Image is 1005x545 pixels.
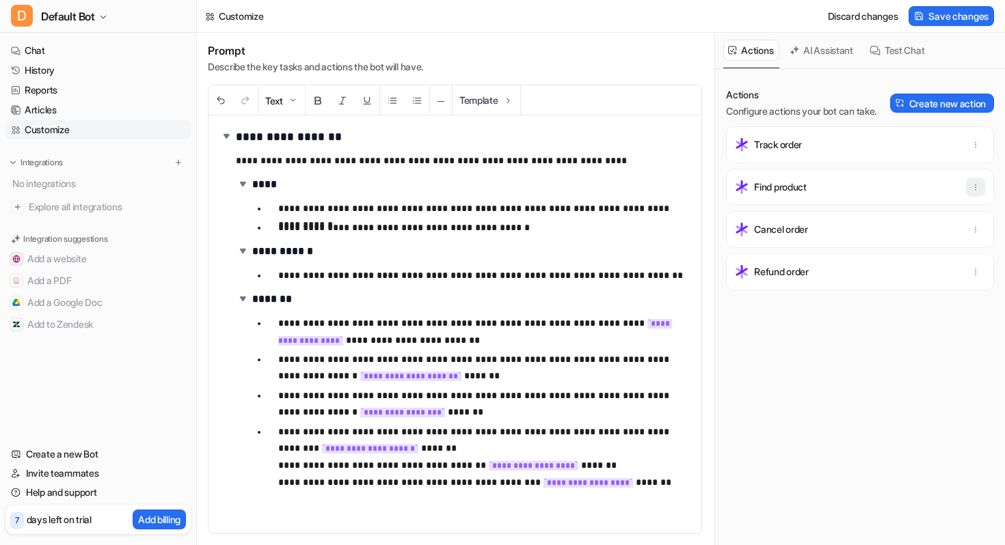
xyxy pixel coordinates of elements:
[412,95,423,106] img: Ordered List
[754,223,808,236] p: Cancel order
[5,445,191,464] a: Create a new Bot
[909,6,994,26] button: Save changes
[12,298,21,307] img: Add a Google Doc
[174,158,183,167] img: menu_add.svg
[5,483,191,502] a: Help and support
[890,94,994,113] button: Create new action
[215,95,226,106] img: Undo
[8,158,18,167] img: expand menu
[23,233,107,245] p: Integration suggestions
[754,265,809,279] p: Refund order
[337,95,348,106] img: Italic
[240,95,251,106] img: Redo
[15,514,19,527] p: 7
[258,86,305,115] button: Text
[735,180,749,194] img: Find product icon
[219,9,263,23] div: Customize
[5,270,191,292] button: Add a PDFAdd a PDF
[754,180,807,194] p: Find product
[430,86,452,115] button: ─
[735,138,749,152] img: Track order icon
[8,172,191,195] div: No integrations
[726,88,876,102] p: Actions
[5,41,191,60] a: Chat
[21,157,63,168] p: Integrations
[5,61,191,80] a: History
[133,509,186,529] button: Add billing
[27,512,92,527] p: days left on trial
[11,200,25,214] img: explore all integrations
[865,40,930,61] button: Test Chat
[236,244,250,257] img: expand-arrow.svg
[330,86,355,115] button: Italic
[312,95,323,106] img: Bold
[5,248,191,270] button: Add a websiteAdd a website
[5,292,191,313] button: Add a Google DocAdd a Google Doc
[11,5,33,27] span: D
[306,86,330,115] button: Bold
[380,86,405,115] button: Unordered List
[5,120,191,139] a: Customize
[362,95,373,106] img: Underline
[236,177,250,191] img: expand-arrow.svg
[41,7,95,26] span: Default Bot
[785,40,859,61] button: AI Assistant
[287,95,298,106] img: Dropdown Down Arrow
[928,9,989,23] span: Save changes
[138,512,180,527] p: Add billing
[502,95,513,106] img: Template
[355,86,379,115] button: Underline
[5,313,191,335] button: Add to ZendeskAdd to Zendesk
[723,40,779,61] button: Actions
[209,86,233,115] button: Undo
[896,98,905,108] img: Create action
[726,104,876,118] p: Configure actions your bot can take.
[822,6,904,26] button: Discard changes
[12,277,21,285] img: Add a PDF
[5,464,191,483] a: Invite teammates
[387,95,398,106] img: Unordered List
[233,86,258,115] button: Redo
[208,60,423,74] p: Describe the key tasks and actions the bot will have.
[12,320,21,329] img: Add to Zendesk
[5,100,191,120] a: Articles
[5,197,191,216] a: Explore all integrations
[219,129,233,143] img: expand-arrow.svg
[236,292,250,305] img: expand-arrow.svg
[735,265,749,279] img: Refund order icon
[754,138,802,152] p: Track order
[5,156,67,169] button: Integrations
[735,223,749,236] img: Cancel order icon
[29,196,185,218] span: Explore all integrations
[12,255,21,263] img: Add a website
[453,85,520,115] button: Template
[5,81,191,100] a: Reports
[405,86,429,115] button: Ordered List
[208,44,423,57] h1: Prompt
